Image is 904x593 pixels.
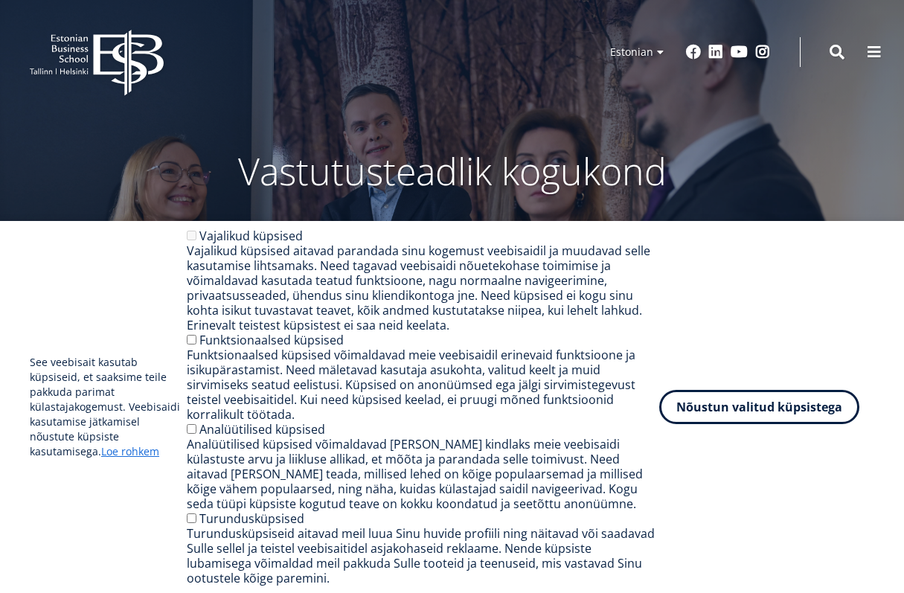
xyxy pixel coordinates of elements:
[187,347,659,422] div: Funktsionaalsed küpsised võimaldavad meie veebisaidil erinevaid funktsioone ja isikupärastamist. ...
[731,45,748,60] a: Youtube
[187,526,659,586] div: Turundusküpsiseid aitavad meil luua Sinu huvide profiili ning näitavad või saadavad Sulle sellel ...
[58,149,847,193] p: Vastutusteadlik kogukond
[101,444,159,459] a: Loe rohkem
[199,332,344,348] label: Funktsionaalsed küpsised
[755,45,770,60] a: Instagram
[199,510,304,527] label: Turundusküpsised
[686,45,701,60] a: Facebook
[199,421,325,437] label: Analüütilised küpsised
[30,355,187,459] p: See veebisait kasutab küpsiseid, et saaksime teile pakkuda parimat külastajakogemust. Veebisaidi ...
[199,228,303,244] label: Vajalikud küpsised
[187,437,659,511] div: Analüütilised küpsised võimaldavad [PERSON_NAME] kindlaks meie veebisaidi külastuste arvu ja liik...
[187,243,659,333] div: Vajalikud küpsised aitavad parandada sinu kogemust veebisaidil ja muudavad selle kasutamise lihts...
[659,390,859,424] button: Nõustun valitud küpsistega
[708,45,723,60] a: Linkedin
